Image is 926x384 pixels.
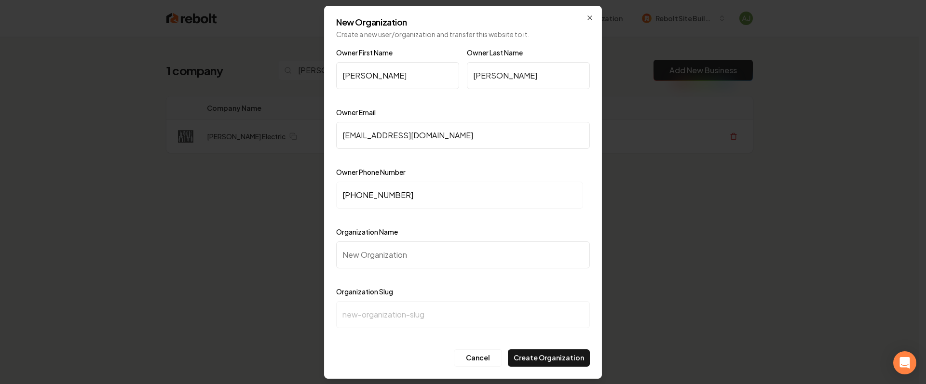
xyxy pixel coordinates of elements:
[336,108,376,117] label: Owner Email
[336,122,590,149] input: Enter email
[336,29,590,39] p: Create a new user/organization and transfer this website to it.
[336,18,590,26] h2: New Organization
[336,287,393,296] label: Organization Slug
[336,48,393,57] label: Owner First Name
[336,241,590,268] input: New Organization
[336,301,590,328] input: new-organization-slug
[454,349,502,367] button: Cancel
[336,227,398,236] label: Organization Name
[336,168,406,176] label: Owner Phone Number
[467,62,590,89] input: Enter last name
[336,62,459,89] input: Enter first name
[508,349,590,367] button: Create Organization
[467,48,523,57] label: Owner Last Name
